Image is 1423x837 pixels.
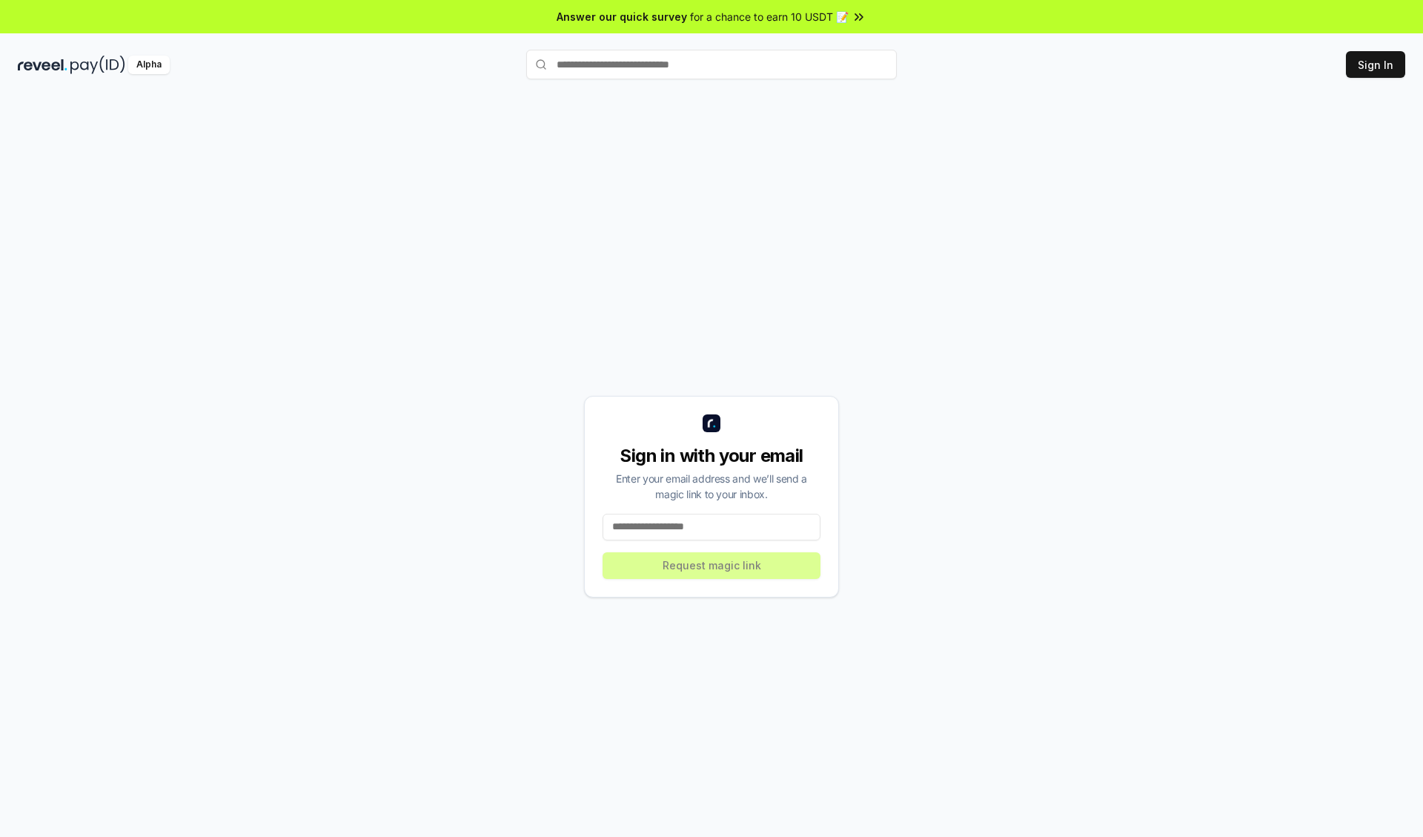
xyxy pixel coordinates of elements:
img: logo_small [703,414,720,432]
div: Enter your email address and we’ll send a magic link to your inbox. [603,471,820,502]
div: Sign in with your email [603,444,820,468]
div: Alpha [128,56,170,74]
img: pay_id [70,56,125,74]
img: reveel_dark [18,56,67,74]
span: for a chance to earn 10 USDT 📝 [690,9,849,24]
span: Answer our quick survey [557,9,687,24]
button: Sign In [1346,51,1405,78]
